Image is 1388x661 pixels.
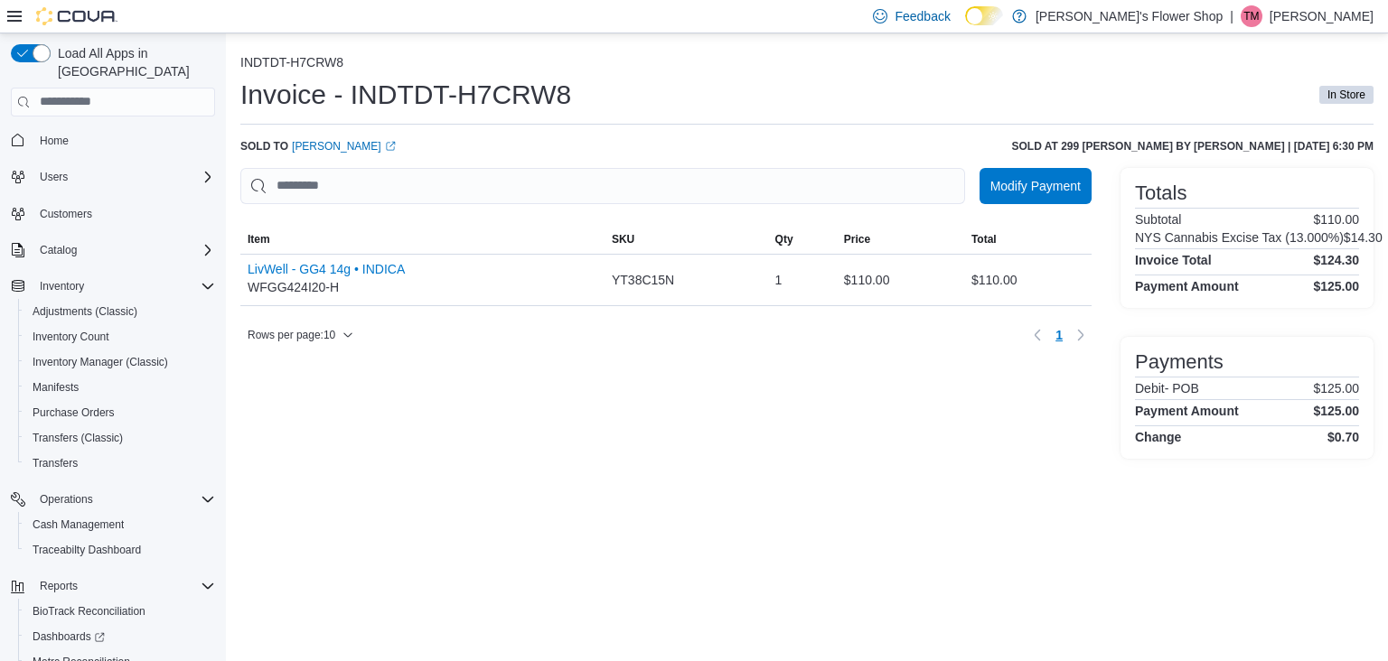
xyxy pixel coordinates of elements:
[25,377,86,398] a: Manifests
[33,431,123,445] span: Transfers (Classic)
[33,456,78,470] span: Transfers
[1344,230,1383,245] p: $14.30
[4,573,222,599] button: Reports
[25,351,215,373] span: Inventory Manager (Classic)
[837,225,964,254] button: Price
[1048,321,1070,349] button: Page 1 of 1
[33,202,215,225] span: Customers
[240,77,571,113] h1: Invoice - INDTDT-H7CRW8
[240,324,361,346] button: Rows per page:10
[33,166,75,188] button: Users
[1135,212,1181,227] h6: Subtotal
[33,304,137,319] span: Adjustments (Classic)
[25,351,175,373] a: Inventory Manager (Classic)
[33,405,115,420] span: Purchase Orders
[18,537,222,563] button: Traceabilty Dashboard
[25,326,117,348] a: Inventory Count
[33,239,215,261] span: Catalog
[33,517,124,532] span: Cash Management
[1313,381,1359,396] p: $125.00
[965,6,1003,25] input: Dark Mode
[1027,324,1048,346] button: Previous page
[33,130,76,152] a: Home
[33,129,215,152] span: Home
[33,489,215,510] span: Operations
[33,166,215,188] span: Users
[18,324,222,349] button: Inventory Count
[964,225,1092,254] button: Total
[1070,324,1092,346] button: Next page
[25,626,215,647] span: Dashboards
[25,301,215,322] span: Adjustments (Classic)
[1135,404,1239,418] h4: Payment Amount
[1230,5,1233,27] p: |
[844,232,870,247] span: Price
[1319,86,1374,104] span: In Store
[40,279,84,293] span: Inventory
[25,452,215,474] span: Transfers
[240,168,965,204] input: This is a search bar. As you type, the results lower in the page will automatically filter.
[1135,430,1181,444] h4: Change
[248,262,405,298] div: WFGG424I20-H
[18,599,222,624] button: BioTrack Reconciliation
[248,328,335,342] span: Rows per page : 10
[1135,253,1212,267] h4: Invoice Total
[25,514,215,535] span: Cash Management
[1135,351,1224,373] h3: Payments
[964,262,1092,298] div: $110.00
[25,626,112,647] a: Dashboards
[33,380,79,395] span: Manifests
[33,275,91,297] button: Inventory
[240,55,1374,73] nav: An example of EuiBreadcrumbs
[240,55,343,70] button: INDTDT-H7CRW8
[25,600,153,622] a: BioTrack Reconciliation
[33,489,100,510] button: Operations
[4,274,222,299] button: Inventory
[971,232,997,247] span: Total
[25,326,215,348] span: Inventory Count
[385,141,396,152] svg: External link
[33,203,99,225] a: Customers
[1135,381,1199,396] h6: Debit- POB
[33,239,84,261] button: Catalog
[33,604,145,619] span: BioTrack Reconciliation
[33,575,85,597] button: Reports
[605,225,768,254] button: SKU
[837,262,964,298] div: $110.00
[4,487,222,512] button: Operations
[1055,326,1063,344] span: 1
[33,575,215,597] span: Reports
[980,168,1092,204] button: Modify Payment
[33,330,109,344] span: Inventory Count
[1135,279,1239,293] h4: Payment Amount
[1241,5,1262,27] div: Thomas Morse
[40,579,78,593] span: Reports
[40,170,68,184] span: Users
[18,400,222,425] button: Purchase Orders
[1027,321,1092,349] nav: Pagination for table: MemoryTable from EuiInMemoryTable
[40,134,69,148] span: Home
[1135,182,1186,204] h3: Totals
[40,207,92,221] span: Customers
[18,299,222,324] button: Adjustments (Classic)
[248,232,270,247] span: Item
[33,629,105,644] span: Dashboards
[1048,321,1070,349] ul: Pagination for table: MemoryTable from EuiInMemoryTable
[25,539,215,561] span: Traceabilty Dashboard
[990,177,1081,195] span: Modify Payment
[1327,430,1359,444] h4: $0.70
[33,355,168,369] span: Inventory Manager (Classic)
[25,452,85,474] a: Transfers
[768,225,837,254] button: Qty
[33,543,141,557] span: Traceabilty Dashboard
[25,427,130,449] a: Transfers (Classic)
[1036,5,1223,27] p: [PERSON_NAME]'s Flower Shop
[40,492,93,507] span: Operations
[1135,230,1344,245] h6: NYS Cannabis Excise Tax (13.000%)
[4,164,222,190] button: Users
[18,349,222,375] button: Inventory Manager (Classic)
[1012,139,1374,154] h6: Sold at 299 [PERSON_NAME] by [PERSON_NAME] | [DATE] 6:30 PM
[18,451,222,476] button: Transfers
[1313,253,1359,267] h4: $124.30
[25,377,215,398] span: Manifests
